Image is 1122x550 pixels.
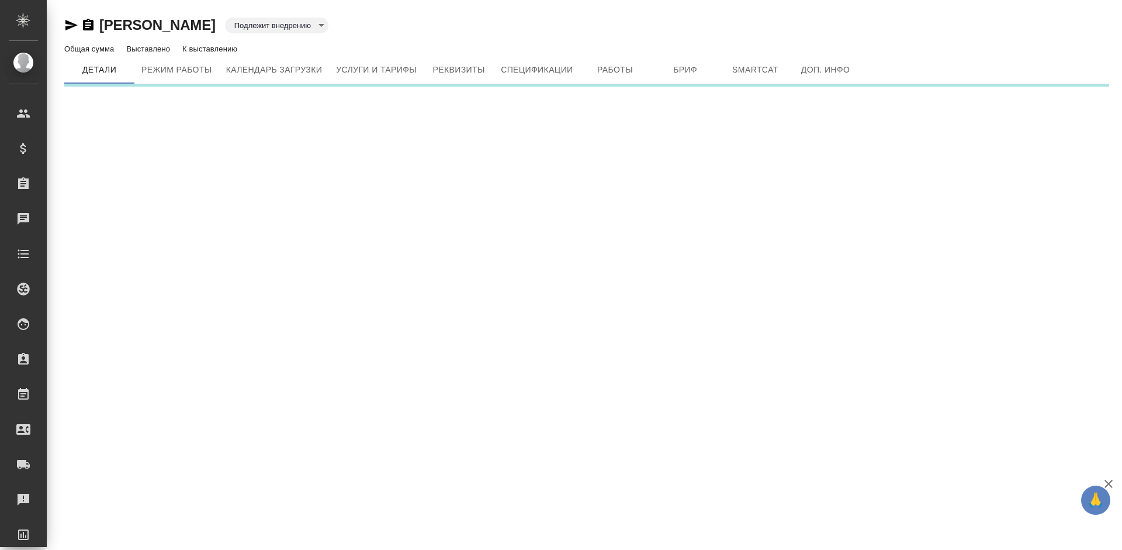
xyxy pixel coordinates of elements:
button: Скопировать ссылку [81,18,95,32]
span: Календарь загрузки [226,63,323,77]
span: Работы [587,63,643,77]
p: Выставлено [126,44,173,53]
span: Услуги и тарифы [336,63,417,77]
p: Общая сумма [64,44,117,53]
span: Бриф [657,63,714,77]
div: Подлежит внедрению [225,18,328,33]
span: Доп. инфо [798,63,854,77]
button: 🙏 [1081,486,1110,515]
span: Режим работы [141,63,212,77]
span: Smartcat [728,63,784,77]
span: Реквизиты [431,63,487,77]
span: 🙏 [1086,488,1106,513]
button: Подлежит внедрению [231,20,314,30]
a: [PERSON_NAME] [99,17,216,33]
span: Спецификации [501,63,573,77]
span: Детали [71,63,127,77]
button: Скопировать ссылку для ЯМессенджера [64,18,78,32]
p: К выставлению [182,44,240,53]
